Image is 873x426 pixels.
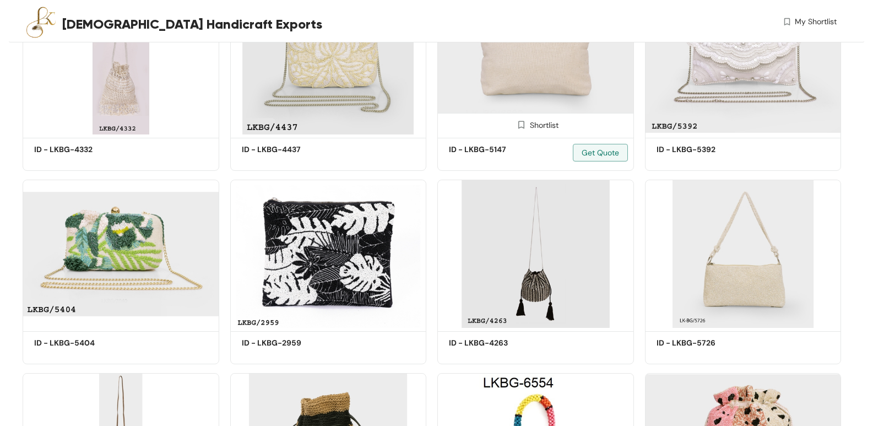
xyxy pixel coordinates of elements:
img: 14ca667a-6de3-4775-a231-7f65bdf362c9 [645,180,842,328]
img: 9dc6194d-662c-42eb-a062-9b937e56e413 [230,180,427,328]
img: Buyer Portal [23,4,58,40]
span: My Shortlist [795,16,837,28]
span: [DEMOGRAPHIC_DATA] Handicraft Exports [62,14,322,34]
h5: ID - LKBG-4263 [449,337,543,349]
img: 5094f1d7-185e-4286-a399-bb47cd91940a [437,180,634,328]
h5: ID - LKBG-4437 [242,144,335,155]
h5: ID - LKBG-4332 [34,144,128,155]
img: Shortlist [516,120,527,130]
button: Get Quote [573,144,628,161]
h5: ID - LKBG-2959 [242,337,335,349]
h5: ID - LKBG-5726 [657,337,750,349]
img: 8474bb42-d3a1-4710-a9f1-b0f06aefc3ef [23,180,219,328]
h5: ID - LKBG-5392 [657,144,750,155]
span: Get Quote [582,147,619,159]
div: Shortlist [512,119,558,130]
img: wishlist [782,16,792,28]
h5: ID - LKBG-5404 [34,337,128,349]
h5: ID - LKBG-5147 [449,144,543,155]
